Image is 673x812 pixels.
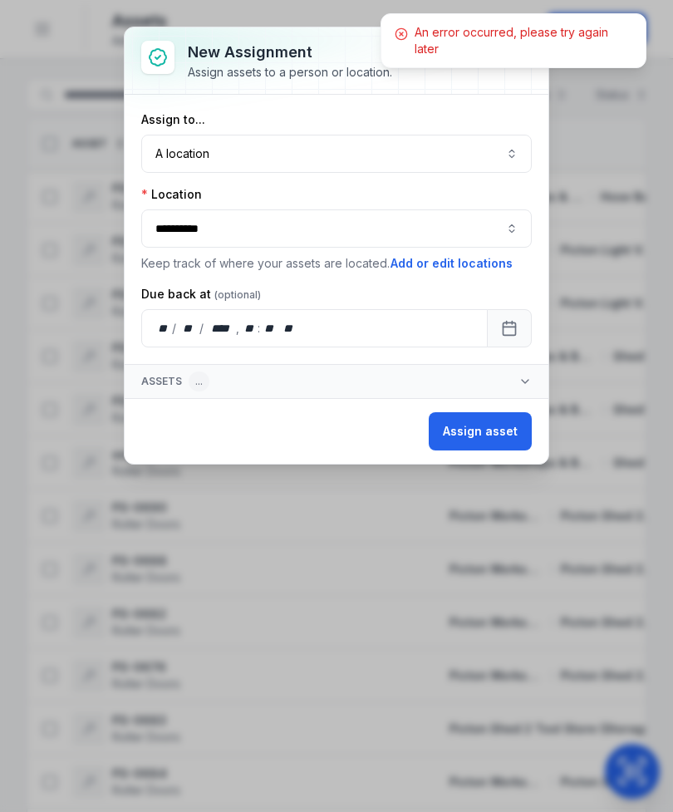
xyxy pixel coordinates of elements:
button: Add or edit locations [390,254,513,273]
div: , [236,320,241,337]
div: minute, [262,320,278,337]
div: am/pm, [280,320,298,337]
div: / [199,320,205,337]
div: : [258,320,262,337]
button: Assets... [125,365,548,398]
div: ... [189,372,209,391]
label: Location [141,186,202,203]
div: Assign assets to a person or location. [188,64,392,81]
span: Assets [141,372,209,391]
div: day, [155,320,172,337]
p: Keep track of where your assets are located. [141,254,532,273]
label: Due back at [141,286,261,303]
h3: New assignment [188,41,392,64]
div: / [172,320,178,337]
button: A location [141,135,532,173]
div: year, [205,320,236,337]
p: An error occurred, please try again later [415,24,632,57]
button: Calendar [487,309,532,347]
button: Assign asset [429,412,532,450]
div: month, [178,320,200,337]
label: Assign to... [141,111,205,128]
div: hour, [241,320,258,337]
